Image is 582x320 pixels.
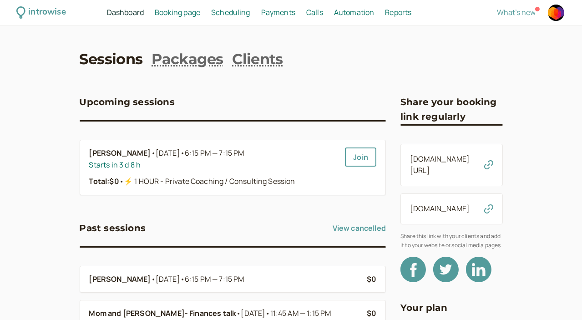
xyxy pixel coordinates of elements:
[89,147,338,188] a: [PERSON_NAME]•[DATE]•6:15 PM — 7:15 PMStarts in 3 d 8 hTotal:$0•⚡️ 1 HOUR - Private Coaching / Co...
[156,274,244,285] span: [DATE]
[185,148,244,158] span: 6:15 PM — 7:15 PM
[151,147,156,159] span: •
[156,147,244,159] span: [DATE]
[80,221,146,235] h3: Past sessions
[16,5,66,20] a: introwise
[261,7,295,17] span: Payments
[306,7,323,19] a: Calls
[334,7,375,17] span: Automation
[334,7,375,19] a: Automation
[152,49,223,70] a: Packages
[155,7,200,19] a: Booking page
[367,274,376,284] b: $0
[385,7,411,17] span: Reports
[89,159,338,171] div: Starts in 3 d 8 h
[385,7,411,19] a: Reports
[400,95,503,124] h3: Share your booking link regularly
[180,274,185,284] span: •
[180,148,185,158] span: •
[400,232,503,249] span: Share this link with your clients and add it to your website or social media pages
[119,176,124,186] span: •
[28,5,66,20] div: introwise
[89,176,119,186] strong: Total: $0
[333,221,386,235] a: View cancelled
[265,308,270,318] span: •
[547,3,566,22] a: Account
[211,7,250,17] span: Scheduling
[119,176,295,186] span: ⚡️ 1 HOUR - Private Coaching / Consulting Session
[261,7,295,19] a: Payments
[270,308,331,318] span: 11:45 AM — 1:15 PM
[89,308,359,320] a: Mom and [PERSON_NAME]- Finances talk•[DATE]•11:45 AM — 1:15 PM
[410,154,470,176] a: [DOMAIN_NAME][URL]
[89,274,151,285] b: [PERSON_NAME]
[241,308,331,320] span: [DATE]
[232,49,283,70] a: Clients
[151,274,156,285] span: •
[80,49,143,70] a: Sessions
[497,7,536,17] span: What's new
[211,7,250,19] a: Scheduling
[536,276,582,320] iframe: Chat Widget
[155,7,200,17] span: Booking page
[400,300,447,315] h3: Your plan
[497,8,536,16] button: What's new
[107,7,144,17] span: Dashboard
[89,274,359,285] a: [PERSON_NAME]•[DATE]•6:15 PM — 7:15 PM
[89,308,237,320] b: Mom and [PERSON_NAME]- Finances talk
[80,95,175,109] h3: Upcoming sessions
[345,147,376,167] a: Join
[410,203,470,213] a: [DOMAIN_NAME]
[236,308,241,320] span: •
[306,7,323,17] span: Calls
[367,308,376,318] b: $0
[89,147,151,159] b: [PERSON_NAME]
[107,7,144,19] a: Dashboard
[185,274,244,284] span: 6:15 PM — 7:15 PM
